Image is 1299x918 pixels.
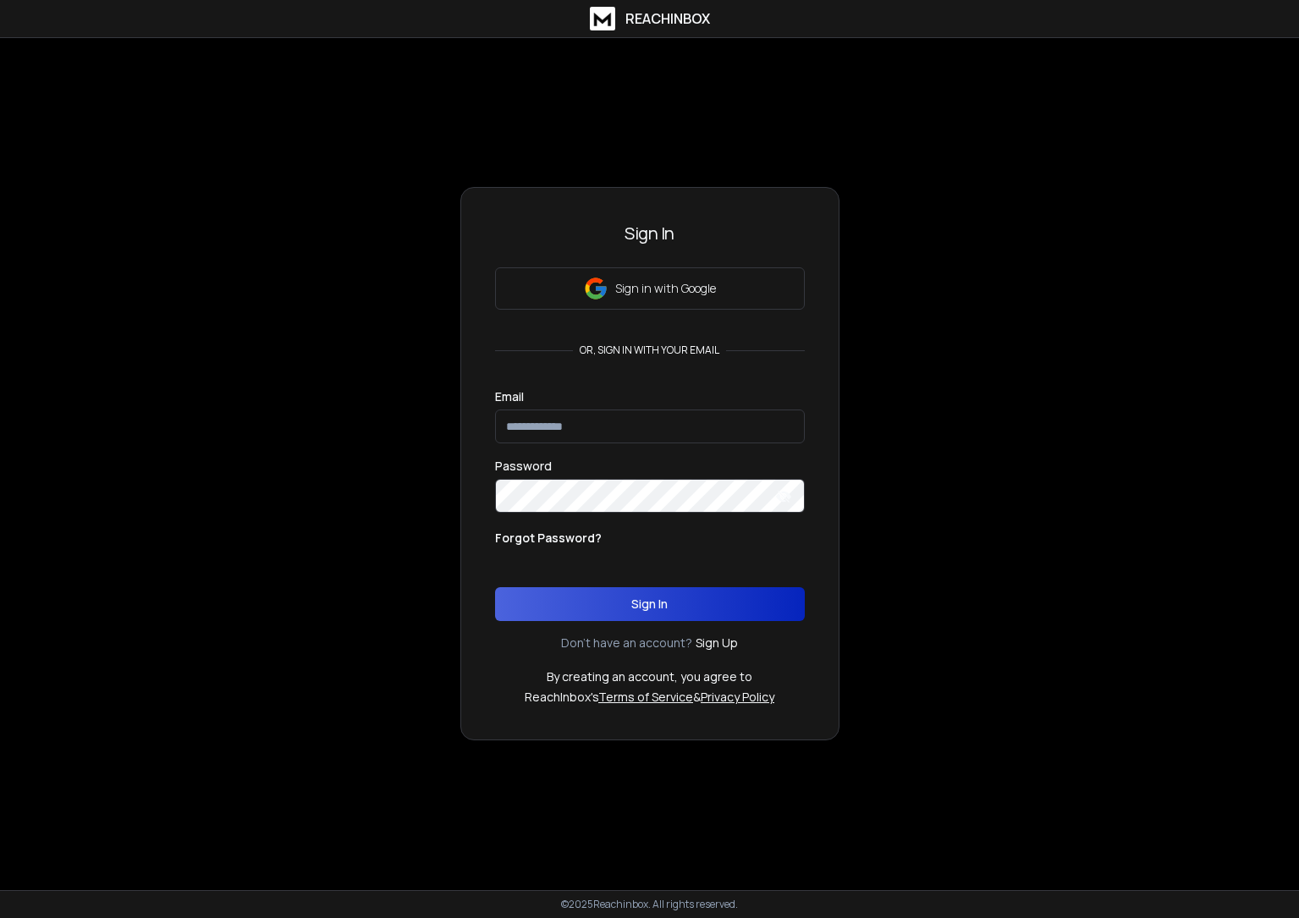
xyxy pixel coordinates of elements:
label: Email [495,391,524,403]
p: By creating an account, you agree to [547,668,752,685]
a: Sign Up [696,635,738,651]
p: ReachInbox's & [525,689,774,706]
a: Privacy Policy [701,689,774,705]
p: Sign in with Google [615,280,716,297]
button: Sign in with Google [495,267,805,310]
img: logo [590,7,615,30]
label: Password [495,460,552,472]
p: or, sign in with your email [573,344,726,357]
a: ReachInbox [590,7,710,30]
a: Terms of Service [598,689,693,705]
h3: Sign In [495,222,805,245]
button: Sign In [495,587,805,621]
p: Forgot Password? [495,530,602,547]
h1: ReachInbox [625,8,710,29]
p: © 2025 Reachinbox. All rights reserved. [561,898,738,911]
p: Don't have an account? [561,635,692,651]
